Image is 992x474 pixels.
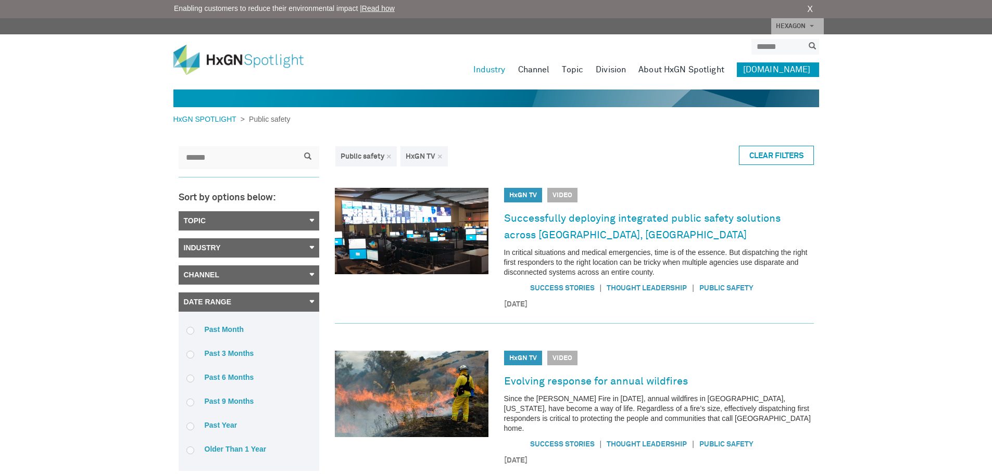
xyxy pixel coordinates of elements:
[245,115,290,123] span: Public safety
[518,62,550,77] a: Channel
[504,394,814,433] p: Since the [PERSON_NAME] Fire in [DATE], annual wildfires in [GEOGRAPHIC_DATA], [US_STATE], have b...
[596,62,626,77] a: Division
[341,153,384,160] span: Public safety
[638,62,724,77] a: About HxGN Spotlight
[607,285,687,292] a: Thought Leadership
[504,455,814,466] time: [DATE]
[173,115,241,123] a: HxGN SPOTLIGHT
[335,188,488,274] img: Successfully deploying integrated public safety solutions across DuPage County, IL
[771,18,824,34] a: HEXAGON
[174,3,395,14] span: Enabling customers to reduce their environmental impact |
[335,351,488,437] img: Evolving response for annual wildfires
[595,439,607,450] span: |
[737,62,819,77] a: [DOMAIN_NAME]
[509,355,537,362] a: HxGN TV
[504,210,814,244] a: Successfully deploying integrated public safety solutions across [GEOGRAPHIC_DATA], [GEOGRAPHIC_D...
[699,441,754,448] a: Public safety
[179,211,319,230] a: Topic
[186,373,311,382] label: Past 6 Months
[807,3,813,16] a: X
[186,444,311,454] label: Older than 1 year
[473,62,506,77] a: Industry
[562,62,583,77] a: Topic
[504,299,814,310] time: [DATE]
[406,153,435,160] span: HxGN TV
[504,373,688,390] a: Evolving response for annual wildfires
[509,192,537,199] a: HxGN TV
[530,441,595,448] a: Success Stories
[699,285,754,292] a: Public safety
[186,396,311,406] label: Past 9 Months
[739,146,814,165] a: Clear Filters
[595,283,607,293] span: |
[362,4,395,12] a: Read how
[437,153,443,160] a: ×
[186,420,311,430] label: Past Year
[173,45,319,75] img: HxGN Spotlight
[173,114,291,125] div: >
[179,238,319,258] a: Industry
[504,248,814,277] p: In critical situations and medical emergencies, time is of the essence. But dispatching the right...
[186,325,311,334] label: Past Month
[186,349,311,358] label: Past 3 Months
[687,439,699,450] span: |
[386,153,392,160] a: ×
[547,188,577,202] span: Video
[179,292,319,312] a: Date Range
[179,265,319,285] a: Channel
[530,285,595,292] a: Success Stories
[179,193,319,203] h3: Sort by options below:
[547,351,577,365] span: Video
[607,441,687,448] a: Thought Leadership
[687,283,699,293] span: |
